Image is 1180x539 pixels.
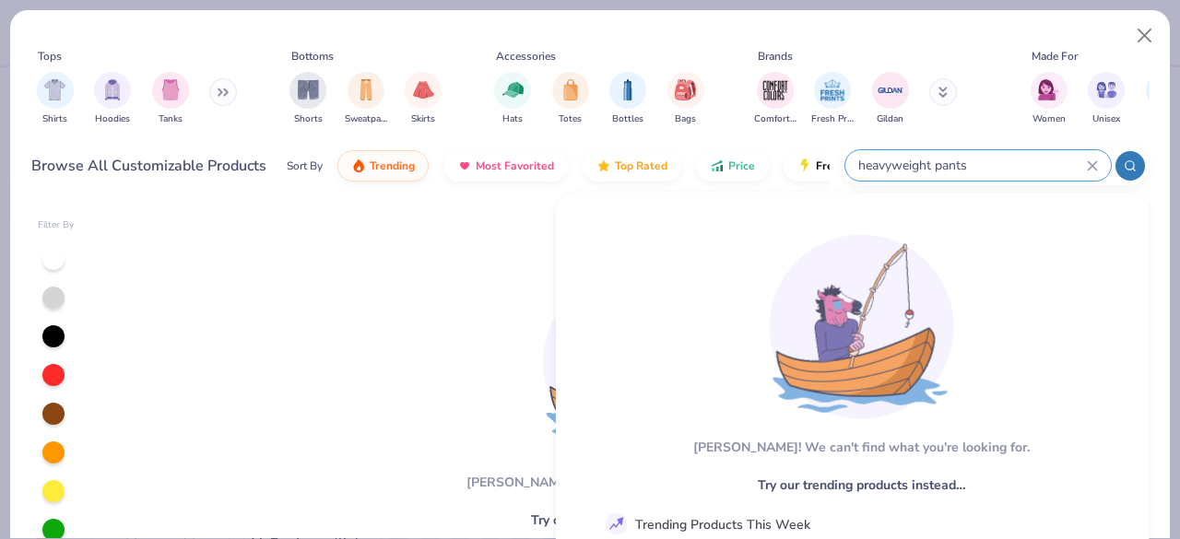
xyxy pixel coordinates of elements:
[758,48,793,64] div: Brands
[770,235,954,419] img: Loading...
[44,79,65,100] img: Shirts Image
[345,72,387,126] div: filter for Sweatpants
[612,112,643,126] span: Bottles
[502,112,523,126] span: Hats
[345,112,387,126] span: Sweatpants
[696,150,769,182] button: Price
[667,72,704,126] button: filter button
[345,72,387,126] button: filter button
[159,112,183,126] span: Tanks
[872,72,909,126] button: filter button
[337,150,429,182] button: Trending
[405,72,442,126] button: filter button
[872,72,909,126] div: filter for Gildan
[411,112,435,126] span: Skirts
[95,112,130,126] span: Hoodies
[291,48,334,64] div: Bottoms
[693,438,1030,457] div: [PERSON_NAME]! We can't find what you're looking for.
[94,72,131,126] div: filter for Hoodies
[413,79,434,100] img: Skirts Image
[877,112,903,126] span: Gildan
[356,79,376,100] img: Sweatpants Image
[596,158,611,173] img: TopRated.gif
[37,72,74,126] button: filter button
[754,112,796,126] span: Comfort Colors
[94,72,131,126] button: filter button
[608,516,625,533] img: trend_line.gif
[754,72,796,126] button: filter button
[761,76,789,104] img: Comfort Colors Image
[1127,18,1162,53] button: Close
[31,155,266,177] div: Browse All Customizable Products
[609,72,646,126] div: filter for Bottles
[1031,72,1068,126] button: filter button
[351,158,366,173] img: trending.gif
[502,79,524,100] img: Hats Image
[152,72,189,126] div: filter for Tanks
[370,158,415,173] span: Trending
[289,72,326,126] button: filter button
[811,72,854,126] div: filter for Fresh Prints
[1092,112,1120,126] span: Unisex
[294,112,323,126] span: Shorts
[102,79,123,100] img: Hoodies Image
[552,72,589,126] button: filter button
[443,150,568,182] button: Most Favorited
[877,76,904,104] img: Gildan Image
[667,72,704,126] div: filter for Bags
[289,72,326,126] div: filter for Shorts
[466,473,803,492] div: [PERSON_NAME]! We can't find what you're looking for.
[405,72,442,126] div: filter for Skirts
[784,150,997,182] button: Fresh Prints Flash
[552,72,589,126] div: filter for Totes
[1088,72,1125,126] div: filter for Unisex
[758,475,965,495] span: Try our trending products instead…
[635,514,810,533] div: Trending Products This Week
[531,510,738,530] span: Try our trending products instead…
[1032,48,1078,64] div: Made For
[811,72,854,126] button: filter button
[1032,112,1066,126] span: Women
[560,79,581,100] img: Totes Image
[152,72,189,126] button: filter button
[1038,79,1059,100] img: Women Image
[1096,79,1117,100] img: Unisex Image
[298,79,319,100] img: Shorts Image
[675,112,696,126] span: Bags
[38,218,75,232] div: Filter By
[728,158,755,173] span: Price
[609,72,646,126] button: filter button
[618,79,638,100] img: Bottles Image
[1088,72,1125,126] button: filter button
[615,158,667,173] span: Top Rated
[1031,72,1068,126] div: filter for Women
[457,158,472,173] img: most_fav.gif
[287,158,323,174] div: Sort By
[819,76,846,104] img: Fresh Prints Image
[476,158,554,173] span: Most Favorited
[38,48,62,64] div: Tops
[543,270,727,454] img: Loading...
[675,79,695,100] img: Bags Image
[42,112,67,126] span: Shirts
[811,112,854,126] span: Fresh Prints
[816,158,911,173] span: Fresh Prints Flash
[494,72,531,126] div: filter for Hats
[494,72,531,126] button: filter button
[856,155,1087,176] input: Try "T-Shirt"
[160,79,181,100] img: Tanks Image
[797,158,812,173] img: flash.gif
[496,48,556,64] div: Accessories
[37,72,74,126] div: filter for Shirts
[583,150,681,182] button: Top Rated
[559,112,582,126] span: Totes
[754,72,796,126] div: filter for Comfort Colors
